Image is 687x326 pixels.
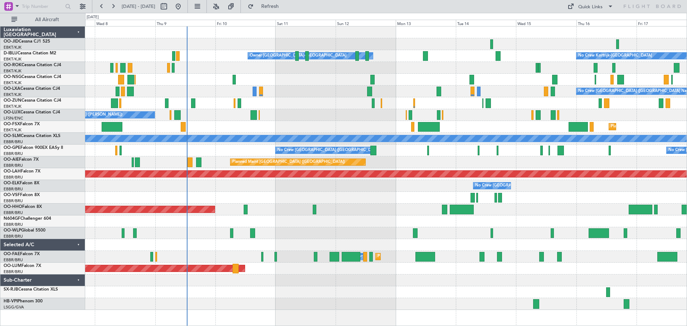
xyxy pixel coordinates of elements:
div: Sun 12 [336,20,396,26]
a: EBBR/BRU [4,186,23,192]
div: No Crew [GEOGRAPHIC_DATA] ([GEOGRAPHIC_DATA] National) [277,145,397,156]
span: N604GF [4,216,20,221]
input: Trip Number [22,1,63,12]
a: EBBR/BRU [4,139,23,145]
div: Tue 14 [456,20,516,26]
span: OO-AIE [4,157,19,162]
div: Thu 9 [155,20,215,26]
a: EBKT/KJK [4,45,21,50]
span: OO-NSG [4,75,21,79]
span: SX-RJB [4,287,18,292]
span: OO-HHO [4,205,22,209]
a: OO-JIDCessna CJ1 525 [4,39,50,44]
a: EBKT/KJK [4,80,21,86]
div: Owner [GEOGRAPHIC_DATA]-[GEOGRAPHIC_DATA] [250,50,346,61]
button: Refresh [244,1,287,12]
span: OO-LAH [4,169,21,174]
a: HB-VPIPhenom 300 [4,299,43,303]
a: EBKT/KJK [4,92,21,97]
span: OO-SLM [4,134,21,138]
a: OO-LUMFalcon 7X [4,264,41,268]
span: HB-VPI [4,299,18,303]
a: OO-FSXFalcon 7X [4,122,40,126]
span: [DATE] - [DATE] [122,3,155,10]
a: EBBR/BRU [4,198,23,204]
a: OO-LAHFalcon 7X [4,169,40,174]
span: D-IBLU [4,51,18,55]
a: EBKT/KJK [4,104,21,109]
a: SX-RJBCessna Citation XLS [4,287,58,292]
span: OO-ROK [4,63,21,67]
div: No Crew [GEOGRAPHIC_DATA] ([GEOGRAPHIC_DATA] National) [475,180,595,191]
button: All Aircraft [8,14,78,25]
span: OO-JID [4,39,19,44]
div: Mon 13 [396,20,456,26]
div: Planned Maint Melsbroek Air Base [377,251,440,262]
div: Planned Maint [GEOGRAPHIC_DATA] ([GEOGRAPHIC_DATA]) [232,157,345,167]
a: EBKT/KJK [4,68,21,74]
div: Fri 10 [215,20,276,26]
div: Wed 15 [516,20,576,26]
a: OO-GPEFalcon 900EX EASy II [4,146,63,150]
a: OO-VSFFalcon 8X [4,193,40,197]
a: OO-ROKCessna Citation CJ4 [4,63,61,67]
a: EBBR/BRU [4,163,23,168]
div: Thu 16 [576,20,637,26]
a: EBBR/BRU [4,234,23,239]
div: [DATE] [87,14,99,20]
a: OO-SLMCessna Citation XLS [4,134,60,138]
div: No Crew Kortrijk-[GEOGRAPHIC_DATA] [578,50,652,61]
a: OO-WLPGlobal 5500 [4,228,45,233]
a: OO-HHOFalcon 8X [4,205,42,209]
span: OO-GPE [4,146,20,150]
span: Refresh [255,4,285,9]
a: OO-NSGCessna Citation CJ4 [4,75,61,79]
span: OO-WLP [4,228,21,233]
a: OO-LXACessna Citation CJ4 [4,87,60,91]
span: OO-FAE [4,252,20,256]
a: EBBR/BRU [4,222,23,227]
span: OO-LUM [4,264,21,268]
a: N604GFChallenger 604 [4,216,51,221]
a: OO-LUXCessna Citation CJ4 [4,110,60,115]
span: OO-ELK [4,181,20,185]
div: Wed 8 [95,20,155,26]
span: OO-ZUN [4,98,21,103]
span: OO-VSF [4,193,20,197]
a: EBBR/BRU [4,210,23,215]
a: EBBR/BRU [4,269,23,274]
div: Quick Links [578,4,603,11]
span: All Aircraft [19,17,75,22]
a: EBBR/BRU [4,175,23,180]
span: OO-LXA [4,87,20,91]
div: Sat 11 [276,20,336,26]
a: D-IBLUCessna Citation M2 [4,51,56,55]
button: Quick Links [564,1,617,12]
a: LFSN/ENC [4,116,23,121]
a: EBKT/KJK [4,57,21,62]
a: EBKT/KJK [4,127,21,133]
a: OO-FAEFalcon 7X [4,252,40,256]
a: OO-AIEFalcon 7X [4,157,39,162]
a: OO-ZUNCessna Citation CJ4 [4,98,61,103]
a: EBBR/BRU [4,151,23,156]
span: OO-LUX [4,110,20,115]
span: OO-FSX [4,122,20,126]
a: EBBR/BRU [4,257,23,263]
a: LSGG/GVA [4,305,24,310]
a: OO-ELKFalcon 8X [4,181,39,185]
